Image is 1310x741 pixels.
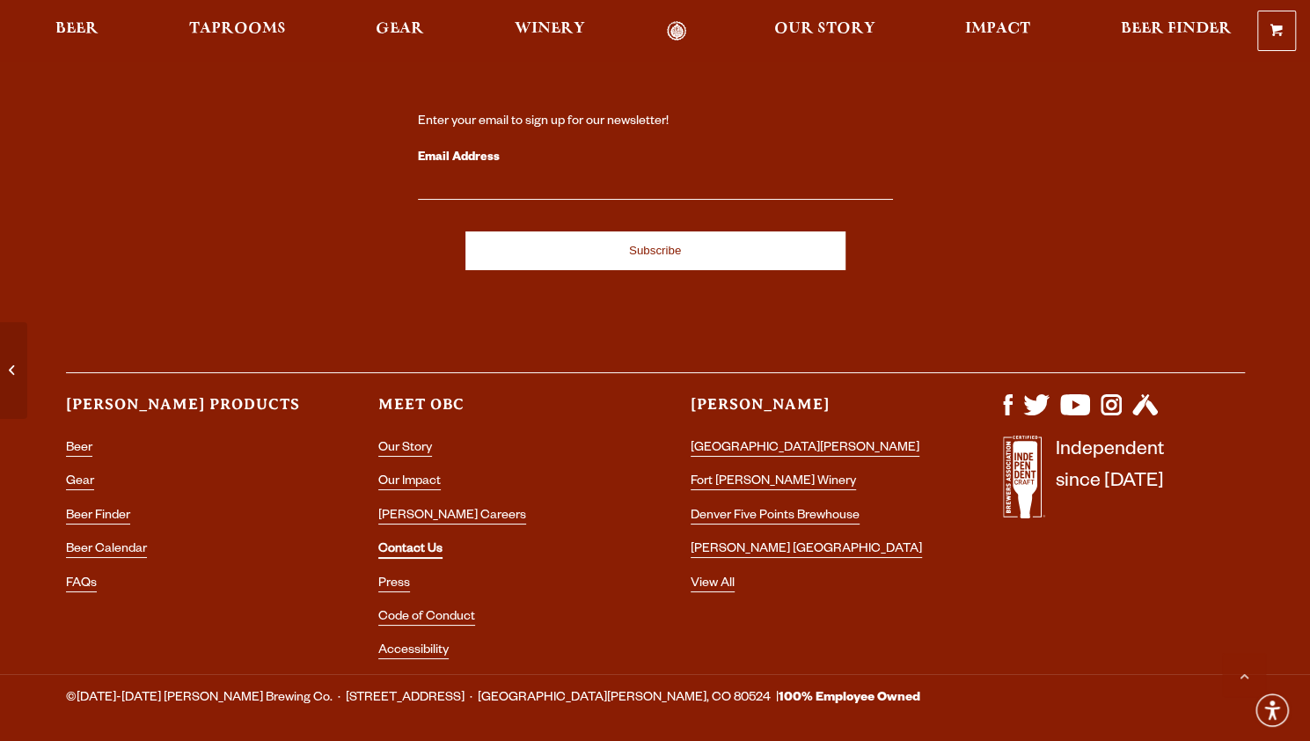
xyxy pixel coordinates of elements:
[1253,691,1292,730] div: Accessibility Menu
[774,22,875,36] span: Our Story
[66,475,94,490] a: Gear
[503,21,596,41] a: Winery
[779,692,920,706] strong: 100% Employee Owned
[418,147,893,170] label: Email Address
[1101,407,1122,421] a: Visit us on Instagram
[643,21,709,41] a: Odell Home
[378,510,526,525] a: [PERSON_NAME] Careers
[189,22,286,36] span: Taprooms
[66,543,147,558] a: Beer Calendar
[1109,21,1243,41] a: Beer Finder
[965,22,1030,36] span: Impact
[515,22,585,36] span: Winery
[1121,22,1232,36] span: Beer Finder
[1060,407,1090,421] a: Visit us on YouTube
[55,22,99,36] span: Beer
[66,687,920,710] span: ©[DATE]-[DATE] [PERSON_NAME] Brewing Co. · [STREET_ADDRESS] · [GEOGRAPHIC_DATA][PERSON_NAME], CO ...
[1003,407,1013,421] a: Visit us on Facebook
[378,577,410,592] a: Press
[364,21,435,41] a: Gear
[378,442,432,457] a: Our Story
[691,475,856,490] a: Fort [PERSON_NAME] Winery
[378,543,443,559] a: Contact Us
[378,394,620,430] h3: Meet OBC
[691,577,735,592] a: View All
[418,114,893,131] div: Enter your email to sign up for our newsletter!
[465,231,845,270] input: Subscribe
[954,21,1042,41] a: Impact
[378,475,441,490] a: Our Impact
[66,394,308,430] h3: [PERSON_NAME] Products
[691,543,922,558] a: [PERSON_NAME] [GEOGRAPHIC_DATA]
[378,611,475,626] a: Code of Conduct
[66,442,92,457] a: Beer
[1132,407,1158,421] a: Visit us on Untappd
[691,394,933,430] h3: [PERSON_NAME]
[1056,436,1164,528] p: Independent since [DATE]
[378,644,449,659] a: Accessibility
[66,577,97,592] a: FAQs
[66,510,130,525] a: Beer Finder
[376,22,424,36] span: Gear
[691,510,860,525] a: Denver Five Points Brewhouse
[763,21,887,41] a: Our Story
[691,442,919,457] a: [GEOGRAPHIC_DATA][PERSON_NAME]
[178,21,297,41] a: Taprooms
[44,21,110,41] a: Beer
[1023,407,1050,421] a: Visit us on X (formerly Twitter)
[1222,653,1266,697] a: Scroll to top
